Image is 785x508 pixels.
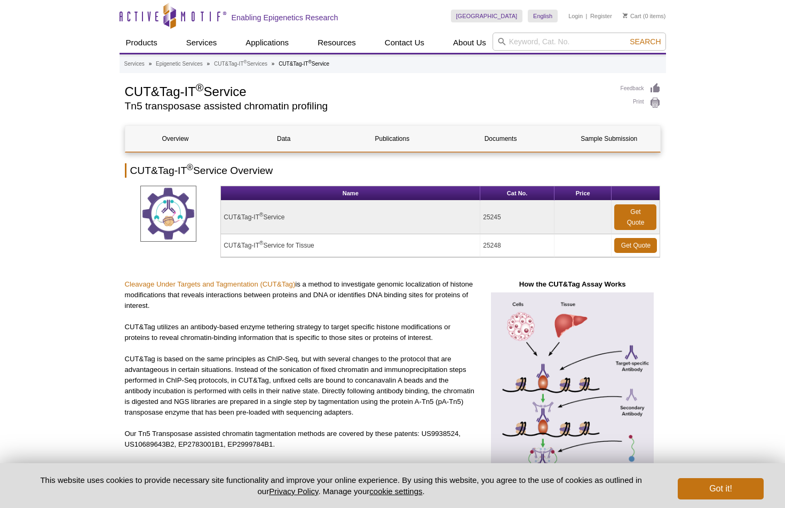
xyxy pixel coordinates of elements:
[451,10,523,22] a: [GEOGRAPHIC_DATA]
[342,126,442,152] a: Publications
[621,97,661,109] a: Print
[124,59,145,69] a: Services
[369,487,422,496] button: cookie settings
[125,83,610,99] h1: CUT&Tag-IT Service
[259,212,263,218] sup: ®
[269,487,318,496] a: Privacy Policy
[623,12,641,20] a: Cart
[630,37,661,46] span: Search
[378,33,431,53] a: Contact Us
[623,10,666,22] li: (0 items)
[627,37,664,46] button: Search
[311,33,362,53] a: Resources
[621,83,661,94] a: Feedback
[259,240,263,246] sup: ®
[140,186,196,242] img: CUT&Tag Service
[221,186,480,201] th: Name
[272,61,275,67] li: »
[559,126,659,152] a: Sample Submission
[125,163,661,178] h2: CUT&Tag-IT Service Overview
[120,33,164,53] a: Products
[125,279,477,311] p: is a method to investigate genomic localization of histone modifications that reveals interaction...
[678,478,763,499] button: Got it!
[125,280,296,288] a: Cleavage Under Targets and Tagmentation (CUT&Tag)
[493,33,666,51] input: Keyword, Cat. No.
[156,59,203,69] a: Epigenetic Services
[22,474,661,497] p: This website uses cookies to provide necessary site functionality and improve your online experie...
[125,126,226,152] a: Overview
[586,10,588,22] li: |
[590,12,612,20] a: Register
[187,163,193,172] sup: ®
[279,61,329,67] li: CUT&Tag-IT Service
[554,186,612,201] th: Price
[519,280,626,288] strong: How the CUT&Tag Assay Works
[232,13,338,22] h2: Enabling Epigenetics Research
[125,354,477,418] p: CUT&Tag is based on the same principles as ChIP-Seq, but with several changes to the protocol tha...
[196,82,204,93] sup: ®
[308,59,312,65] sup: ®
[239,33,295,53] a: Applications
[623,13,628,18] img: Your Cart
[125,428,477,450] p: Our Tn5 Transposase assisted chromatin tagmentation methods are covered by these patents: US99385...
[125,322,477,343] p: CUT&Tag utilizes an antibody-based enzyme tethering strategy to target specific histone modificat...
[244,59,247,65] sup: ®
[568,12,583,20] a: Login
[450,126,551,152] a: Documents
[480,234,554,257] td: 25248
[221,201,480,234] td: CUT&Tag-IT Service
[614,238,657,253] a: Get Quote
[180,33,224,53] a: Services
[480,186,554,201] th: Cat No.
[480,201,554,234] td: 25245
[214,59,267,69] a: CUT&Tag-IT®Services
[447,33,493,53] a: About Us
[614,204,656,230] a: Get Quote
[207,61,210,67] li: »
[528,10,558,22] a: English
[125,101,610,111] h2: Tn5 transposase assisted chromatin profiling
[149,61,152,67] li: »
[221,234,480,257] td: CUT&Tag-IT Service for Tissue
[234,126,334,152] a: Data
